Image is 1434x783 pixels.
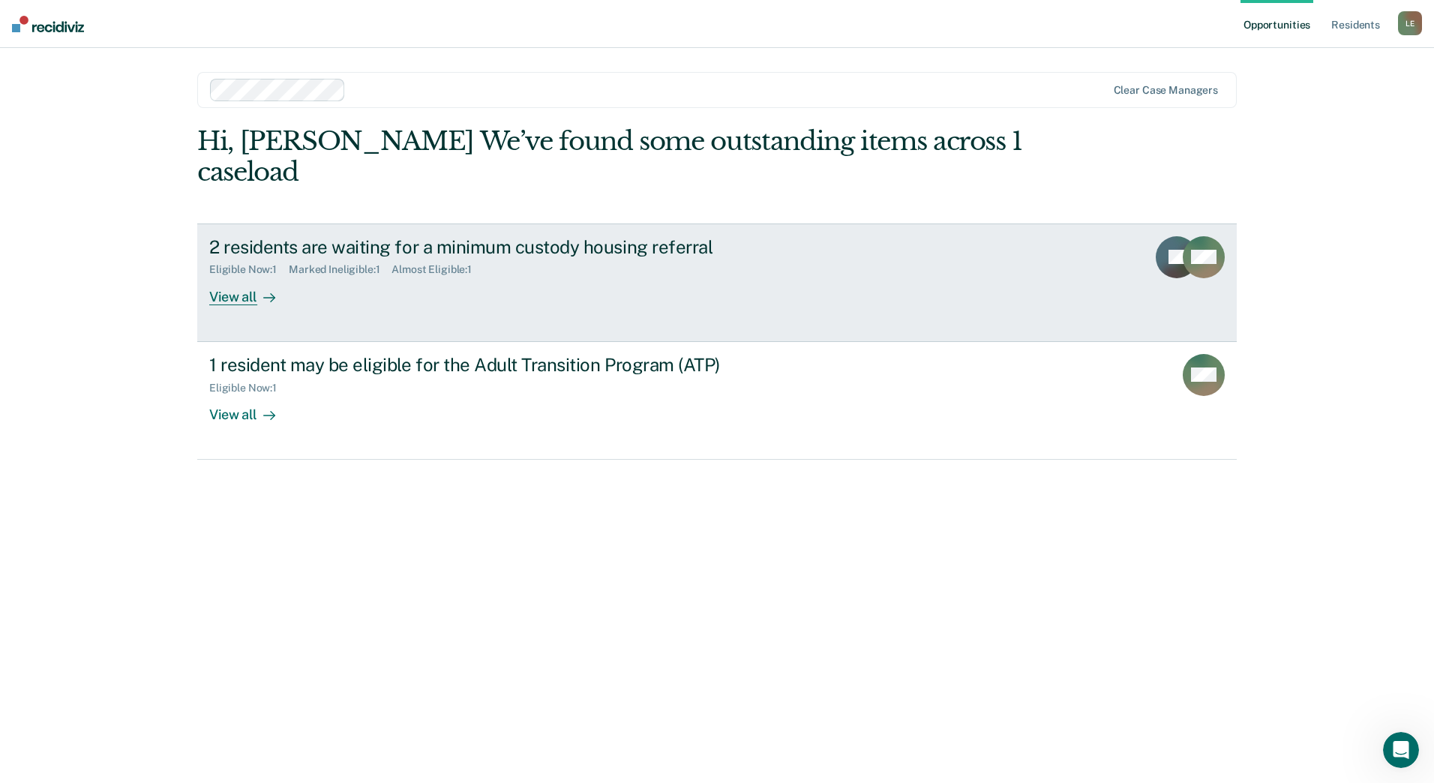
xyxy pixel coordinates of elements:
[1114,84,1218,97] div: Clear case managers
[209,394,293,423] div: View all
[197,223,1237,342] a: 2 residents are waiting for a minimum custody housing referralEligible Now:1Marked Ineligible:1Al...
[1398,11,1422,35] div: L E
[197,342,1237,460] a: 1 resident may be eligible for the Adult Transition Program (ATP)Eligible Now:1View all
[209,382,289,394] div: Eligible Now : 1
[209,276,293,305] div: View all
[1398,11,1422,35] button: LE
[209,236,736,258] div: 2 residents are waiting for a minimum custody housing referral
[197,126,1029,187] div: Hi, [PERSON_NAME] We’ve found some outstanding items across 1 caseload
[289,263,391,276] div: Marked Ineligible : 1
[391,263,484,276] div: Almost Eligible : 1
[1383,732,1419,768] iframe: Intercom live chat
[12,16,84,32] img: Recidiviz
[209,263,289,276] div: Eligible Now : 1
[209,354,736,376] div: 1 resident may be eligible for the Adult Transition Program (ATP)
